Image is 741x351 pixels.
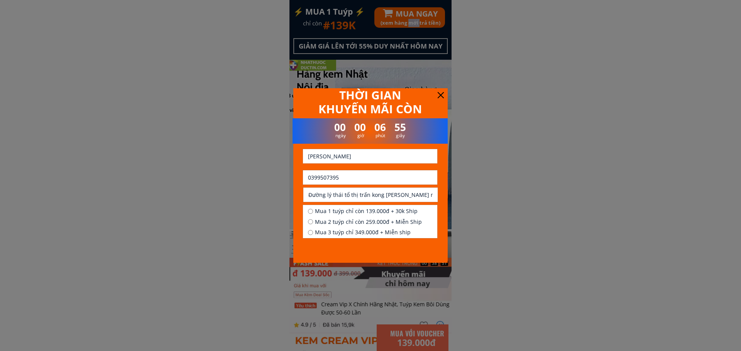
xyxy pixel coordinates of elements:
h3: THỜI GIAN KHUYẾN MÃI CÒN [316,88,424,116]
h3: phút [373,132,388,139]
span: Mua 3 tuýp chỉ 349.000đ + Miễn ship [315,228,422,237]
input: Địa chỉ [306,188,435,202]
input: Họ và tên [306,149,434,163]
span: Mua 2 tuýp chỉ còn 259.000đ + Miễn Ship [315,218,422,226]
h3: giây [393,132,408,139]
h3: giờ [353,132,368,139]
h3: ngày [333,132,348,139]
input: Số điện thoại [306,170,434,185]
span: Mua 1 tuýp chỉ còn 139.000đ + 30k Ship [315,207,422,215]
